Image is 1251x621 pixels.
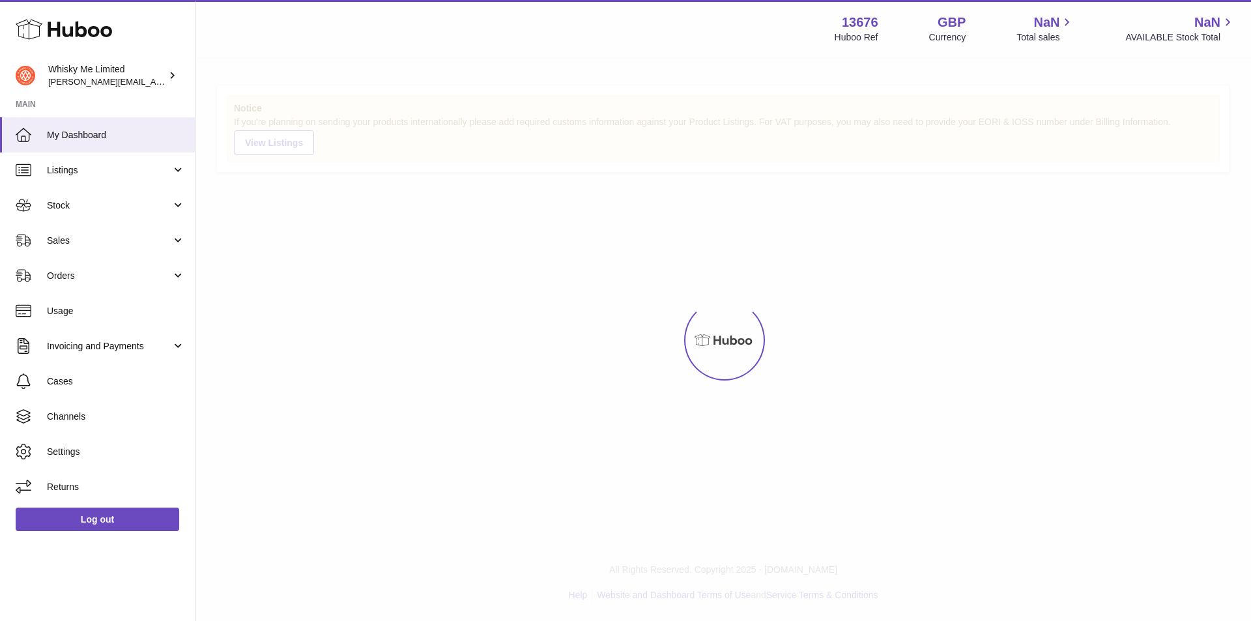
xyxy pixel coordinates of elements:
[938,14,966,31] strong: GBP
[47,235,171,247] span: Sales
[16,508,179,531] a: Log out
[48,63,165,88] div: Whisky Me Limited
[48,76,261,87] span: [PERSON_NAME][EMAIL_ADDRESS][DOMAIN_NAME]
[1125,31,1235,44] span: AVAILABLE Stock Total
[47,481,185,493] span: Returns
[16,66,35,85] img: frances@whiskyshop.com
[1016,31,1074,44] span: Total sales
[929,31,966,44] div: Currency
[835,31,878,44] div: Huboo Ref
[842,14,878,31] strong: 13676
[1125,14,1235,44] a: NaN AVAILABLE Stock Total
[47,305,185,317] span: Usage
[47,340,171,353] span: Invoicing and Payments
[47,446,185,458] span: Settings
[1033,14,1059,31] span: NaN
[47,270,171,282] span: Orders
[47,129,185,141] span: My Dashboard
[1016,14,1074,44] a: NaN Total sales
[47,375,185,388] span: Cases
[47,411,185,423] span: Channels
[47,199,171,212] span: Stock
[1194,14,1220,31] span: NaN
[47,164,171,177] span: Listings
